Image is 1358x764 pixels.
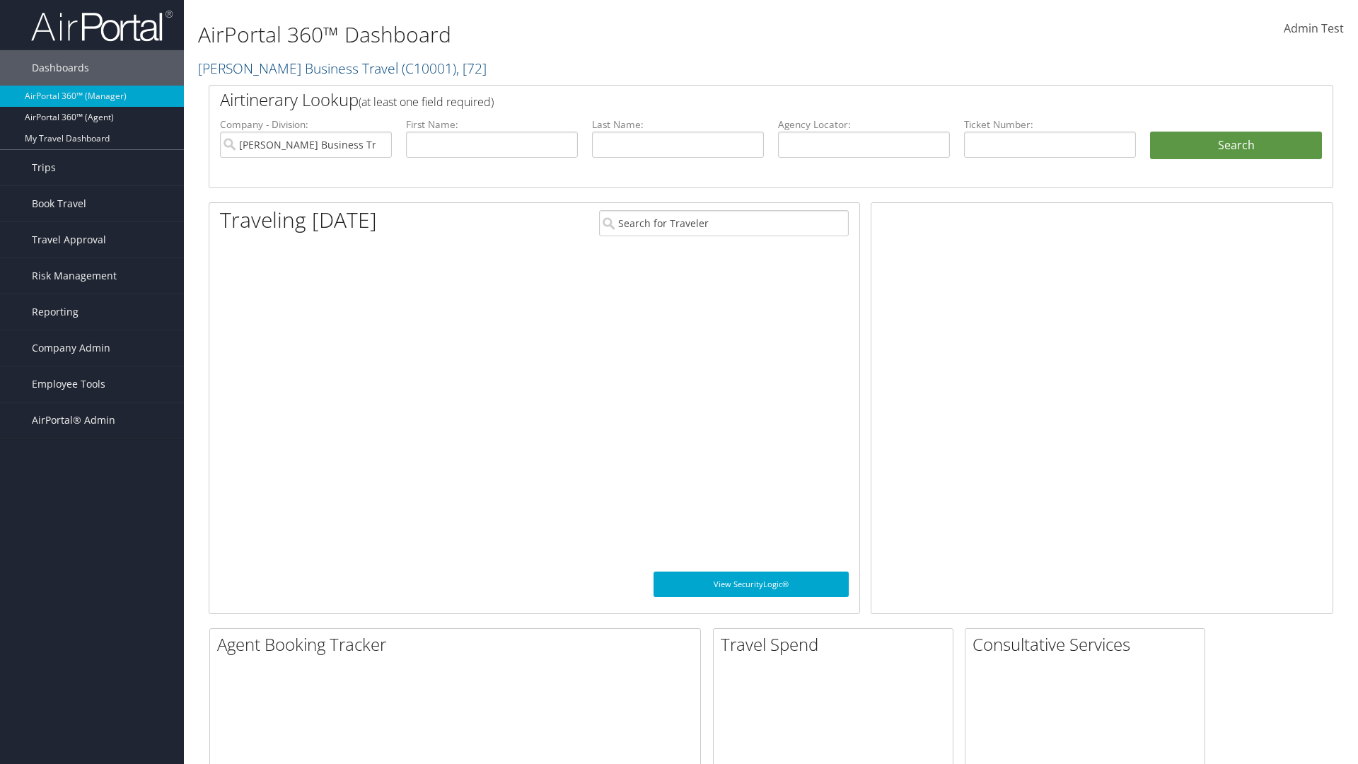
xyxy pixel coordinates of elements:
[1284,7,1344,51] a: Admin Test
[220,117,392,132] label: Company - Division:
[1284,21,1344,36] span: Admin Test
[406,117,578,132] label: First Name:
[973,632,1205,656] h2: Consultative Services
[32,294,79,330] span: Reporting
[456,59,487,78] span: , [ 72 ]
[32,330,110,366] span: Company Admin
[592,117,764,132] label: Last Name:
[1150,132,1322,160] button: Search
[198,59,487,78] a: [PERSON_NAME] Business Travel
[32,403,115,438] span: AirPortal® Admin
[31,9,173,42] img: airportal-logo.png
[220,88,1229,112] h2: Airtinerary Lookup
[964,117,1136,132] label: Ticket Number:
[32,222,106,257] span: Travel Approval
[198,20,962,50] h1: AirPortal 360™ Dashboard
[778,117,950,132] label: Agency Locator:
[32,50,89,86] span: Dashboards
[654,572,849,597] a: View SecurityLogic®
[32,186,86,221] span: Book Travel
[32,150,56,185] span: Trips
[721,632,953,656] h2: Travel Spend
[359,94,494,110] span: (at least one field required)
[220,205,377,235] h1: Traveling [DATE]
[32,366,105,402] span: Employee Tools
[599,210,849,236] input: Search for Traveler
[32,258,117,294] span: Risk Management
[402,59,456,78] span: ( C10001 )
[217,632,700,656] h2: Agent Booking Tracker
